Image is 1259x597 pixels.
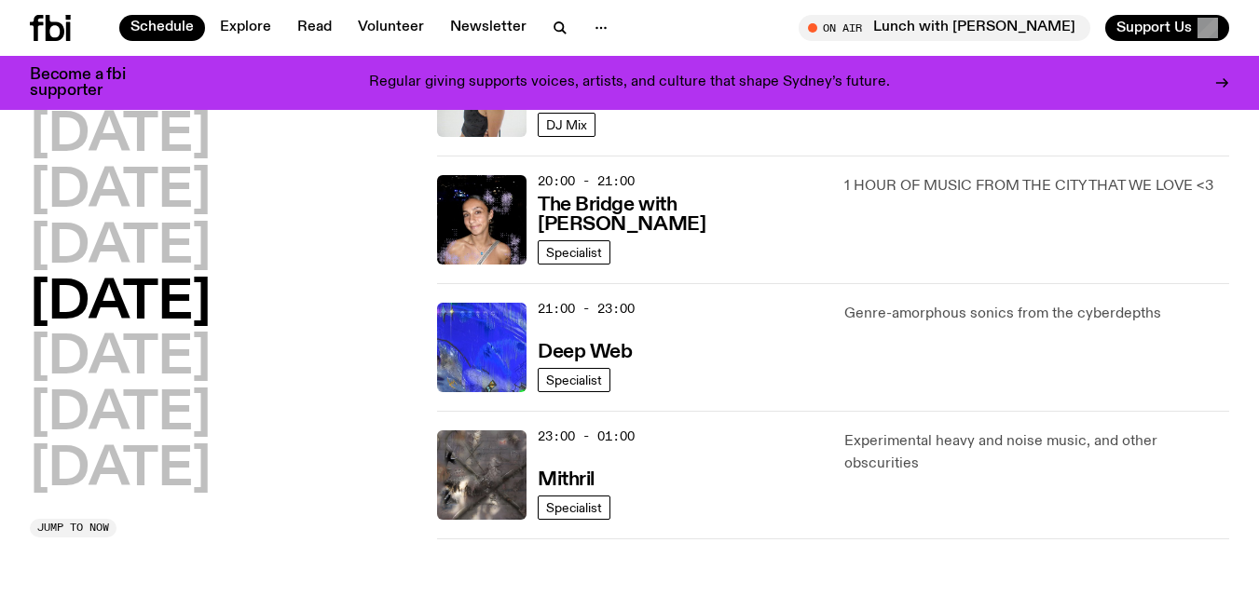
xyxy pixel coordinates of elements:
[538,470,595,490] h3: Mithril
[30,222,211,274] button: [DATE]
[30,332,211,385] button: [DATE]
[286,15,343,41] a: Read
[844,430,1229,475] p: Experimental heavy and noise music, and other obscurities
[1116,20,1192,36] span: Support Us
[538,339,632,362] a: Deep Web
[439,15,538,41] a: Newsletter
[437,430,527,520] img: An abstract artwork in mostly grey, with a textural cross in the centre. There are metallic and d...
[30,278,211,330] button: [DATE]
[538,240,610,265] a: Specialist
[30,166,211,218] button: [DATE]
[30,388,211,441] button: [DATE]
[347,15,435,41] a: Volunteer
[209,15,282,41] a: Explore
[546,117,587,131] span: DJ Mix
[538,467,595,490] a: Mithril
[30,67,149,99] h3: Become a fbi supporter
[538,196,822,235] h3: The Bridge with [PERSON_NAME]
[37,522,109,533] span: Jump to now
[546,500,602,514] span: Specialist
[844,175,1229,197] p: 1 HOUR OF MUSIC FROM THE CITY THAT WE LOVE <3
[119,15,205,41] a: Schedule
[538,172,635,190] span: 20:00 - 21:00
[538,427,635,445] span: 23:00 - 01:00
[546,245,602,259] span: Specialist
[30,110,211,162] button: [DATE]
[30,444,211,496] button: [DATE]
[30,519,116,537] button: Jump to now
[844,303,1229,325] p: Genre-amorphous sonics from the cyberdepths
[369,75,890,91] p: Regular giving supports voices, artists, and culture that shape Sydney’s future.
[538,495,610,520] a: Specialist
[538,368,610,392] a: Specialist
[538,300,635,318] span: 21:00 - 23:00
[546,373,602,387] span: Specialist
[538,113,595,137] a: DJ Mix
[799,15,1090,41] button: On AirLunch with [PERSON_NAME]
[437,303,527,392] img: An abstract artwork, in bright blue with amorphous shapes, illustrated shimmers and small drawn c...
[538,343,632,362] h3: Deep Web
[1105,15,1229,41] button: Support Us
[538,192,822,235] a: The Bridge with [PERSON_NAME]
